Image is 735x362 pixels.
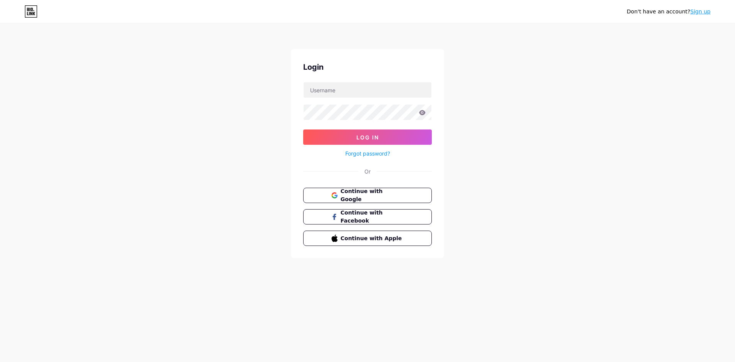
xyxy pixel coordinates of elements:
button: Continue with Google [303,188,432,203]
span: Continue with Google [341,187,404,203]
a: Forgot password? [345,149,390,157]
button: Continue with Apple [303,231,432,246]
span: Continue with Facebook [341,209,404,225]
div: Don't have an account? [627,8,710,16]
div: Or [364,167,371,175]
div: Login [303,61,432,73]
input: Username [304,82,431,98]
span: Log In [356,134,379,141]
a: Sign up [690,8,710,15]
span: Continue with Apple [341,234,404,242]
button: Log In [303,129,432,145]
button: Continue with Facebook [303,209,432,224]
